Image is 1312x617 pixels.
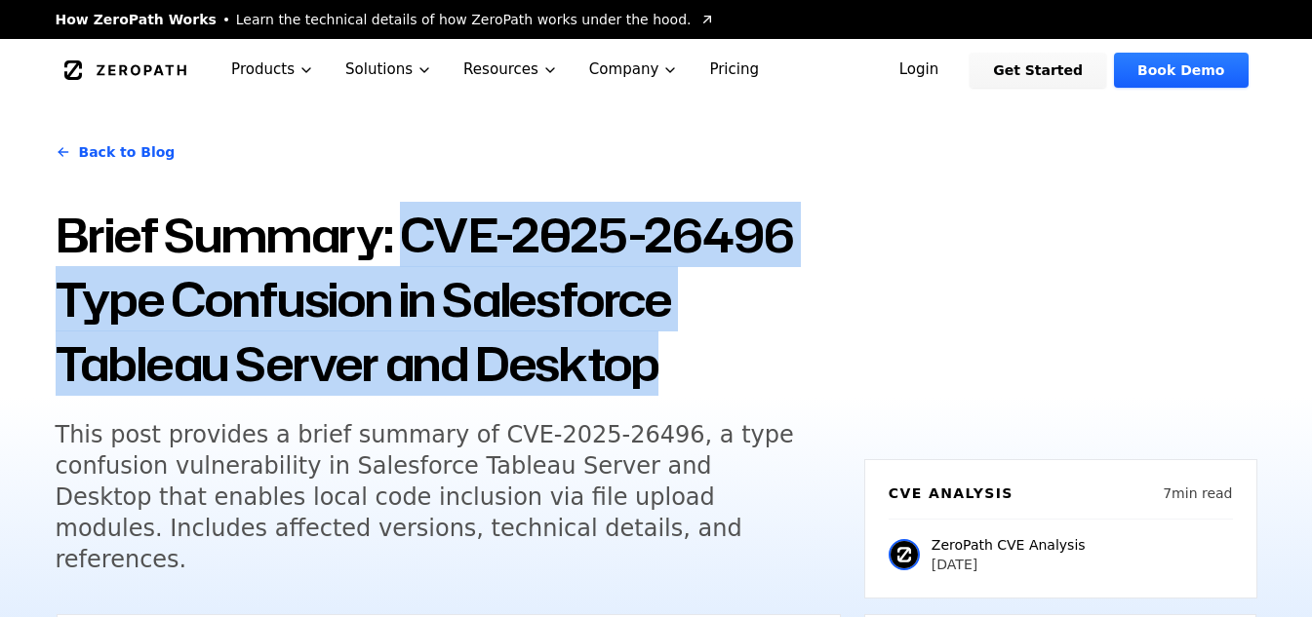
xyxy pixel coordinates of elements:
h6: CVE Analysis [889,483,1014,503]
button: Products [216,39,330,100]
a: Pricing [694,39,775,100]
button: Company [574,39,695,100]
span: How ZeroPath Works [56,10,217,29]
img: ZeroPath CVE Analysis [889,539,920,570]
nav: Global [32,39,1281,100]
a: How ZeroPath WorksLearn the technical details of how ZeroPath works under the hood. [56,10,715,29]
a: Book Demo [1114,53,1248,88]
a: Login [876,53,963,88]
h5: This post provides a brief summary of CVE-2025-26496, a type confusion vulnerability in Salesforc... [56,419,805,575]
span: Learn the technical details of how ZeroPath works under the hood. [236,10,692,29]
p: [DATE] [932,555,1086,574]
h1: Brief Summary: CVE-2025-26496 Type Confusion in Salesforce Tableau Server and Desktop [56,203,841,396]
p: 7 min read [1163,483,1232,503]
p: ZeroPath CVE Analysis [932,535,1086,555]
button: Resources [448,39,574,100]
a: Back to Blog [56,125,176,179]
button: Solutions [330,39,448,100]
a: Get Started [970,53,1106,88]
